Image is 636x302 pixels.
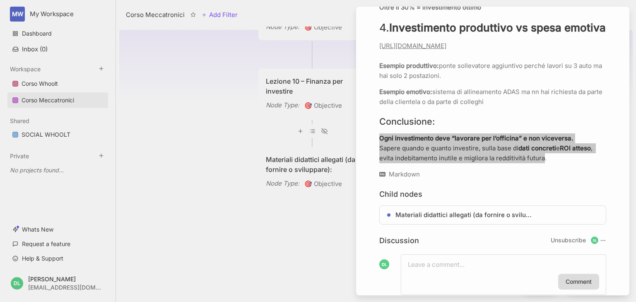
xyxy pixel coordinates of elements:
[379,41,606,81] p: ponte sollevatore aggiuntivo perché lavori su 3 auto ma hai solo 2 postazioni.
[395,210,598,220] a: Materiali didattici allegati (da fornire o sviluppare):
[379,42,446,50] a: [URL][DOMAIN_NAME]
[379,236,419,245] h4: Discussion
[379,21,606,35] h2: 4.
[379,133,606,163] p: Sapere quando e quanto investire, sulla base di e , evita indebitamento inutile e migliora la red...
[518,144,556,152] strong: dati concreti
[379,87,606,107] p: sistema di allineamento ADAS ma nn hai richiesta da parte della clientela o da parte di colleghi
[591,237,598,244] div: DL
[379,3,481,11] strong: Oltre il 30% = investimento ottimo
[389,21,606,34] strong: Investimento produttivo vs spesa emotiva
[379,169,606,179] div: Markdown
[379,189,422,199] h4: Child nodes
[379,62,439,70] strong: Esempio produttivo:
[379,259,389,269] div: DL
[379,116,606,127] h3: Conclusione:
[395,210,532,220] span: Materiali didattici allegati (da fornire o sviluppare):
[551,237,586,244] button: Unsubscribe
[560,144,591,152] strong: ROI atteso
[379,88,432,96] strong: Esempio emotivo:
[558,274,599,290] button: Comment
[379,134,573,142] strong: Ogni investimento deve “lavorare per l’officina” e non viceversa.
